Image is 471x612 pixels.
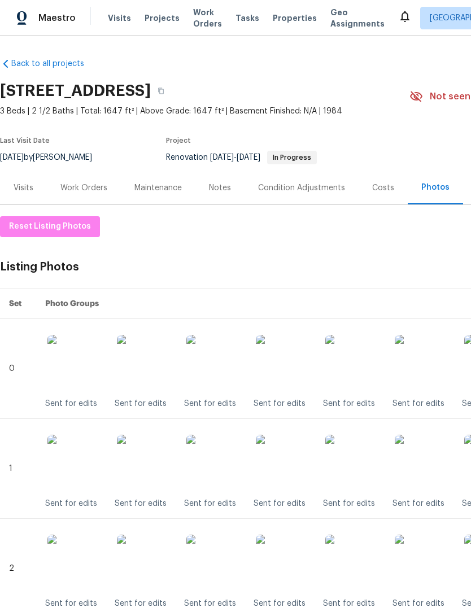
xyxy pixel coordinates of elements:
[254,398,306,409] div: Sent for edits
[323,398,375,409] div: Sent for edits
[393,398,444,409] div: Sent for edits
[166,137,191,144] span: Project
[108,12,131,24] span: Visits
[45,598,97,609] div: Sent for edits
[145,12,180,24] span: Projects
[254,598,306,609] div: Sent for edits
[268,154,316,161] span: In Progress
[323,598,375,609] div: Sent for edits
[38,12,76,24] span: Maestro
[45,398,97,409] div: Sent for edits
[184,498,236,509] div: Sent for edits
[210,154,234,161] span: [DATE]
[254,498,306,509] div: Sent for edits
[151,81,171,101] button: Copy Address
[115,498,167,509] div: Sent for edits
[166,154,317,161] span: Renovation
[45,498,97,509] div: Sent for edits
[134,182,182,194] div: Maintenance
[115,398,167,409] div: Sent for edits
[184,398,236,409] div: Sent for edits
[9,220,91,234] span: Reset Listing Photos
[193,7,222,29] span: Work Orders
[237,154,260,161] span: [DATE]
[273,12,317,24] span: Properties
[330,7,385,29] span: Geo Assignments
[323,498,375,509] div: Sent for edits
[372,182,394,194] div: Costs
[393,498,444,509] div: Sent for edits
[236,14,259,22] span: Tasks
[184,598,236,609] div: Sent for edits
[258,182,345,194] div: Condition Adjustments
[210,154,260,161] span: -
[421,182,450,193] div: Photos
[14,182,33,194] div: Visits
[209,182,231,194] div: Notes
[393,598,444,609] div: Sent for edits
[115,598,167,609] div: Sent for edits
[60,182,107,194] div: Work Orders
